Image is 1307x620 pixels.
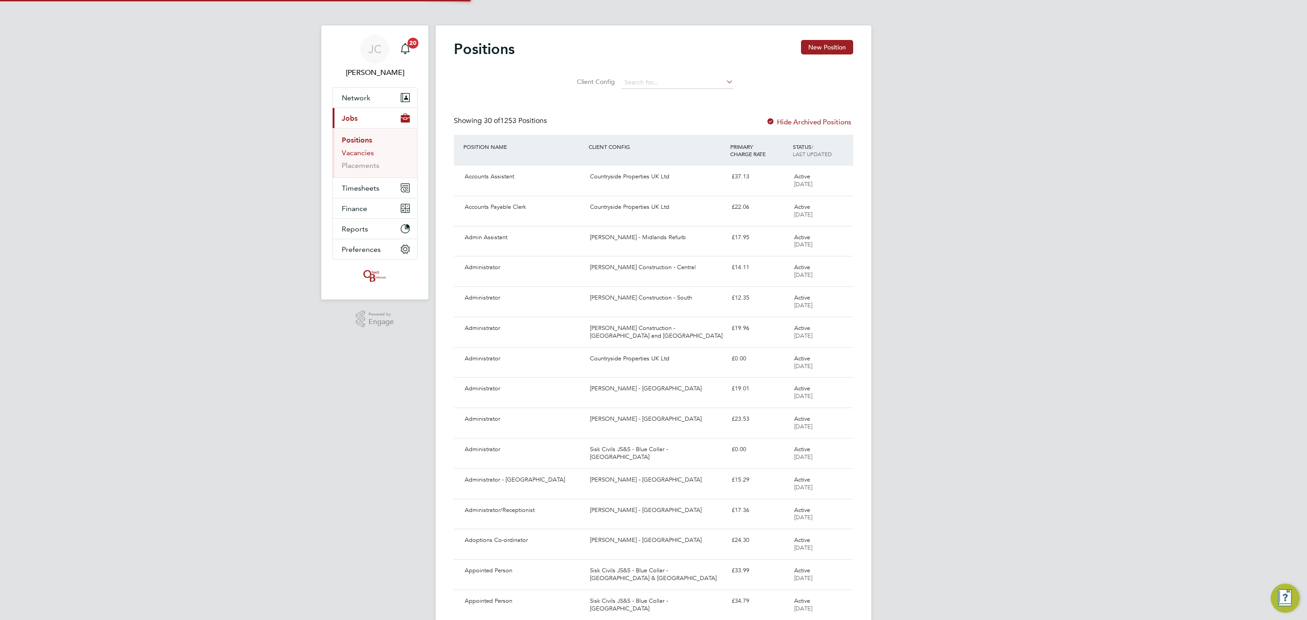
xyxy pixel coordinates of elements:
[369,43,382,55] span: JC
[369,310,394,318] span: Powered by
[794,180,812,188] span: [DATE]
[461,260,586,275] div: Administrator
[461,200,586,215] div: Accounts Payable Clerk
[586,290,727,305] div: [PERSON_NAME] Construction - South
[794,445,810,453] span: Active
[586,260,727,275] div: [PERSON_NAME] Construction - Central
[461,412,586,427] div: Administrator
[794,332,812,340] span: [DATE]
[794,294,810,301] span: Active
[333,198,417,218] button: Finance
[728,563,791,578] div: £33.99
[454,116,549,126] div: Showing
[794,362,812,370] span: [DATE]
[342,114,358,123] span: Jobs
[728,290,791,305] div: £12.35
[586,594,727,616] div: Sisk Civils JS&S - Blue Collar - [GEOGRAPHIC_DATA]
[794,324,810,332] span: Active
[574,78,615,86] label: Client Config
[586,472,727,487] div: [PERSON_NAME] - [GEOGRAPHIC_DATA]
[342,136,372,144] a: Positions
[321,25,428,300] nav: Main navigation
[461,594,586,609] div: Appointed Person
[408,38,418,49] span: 20
[794,211,812,218] span: [DATE]
[461,442,586,457] div: Administrator
[333,108,417,128] button: Jobs
[794,271,812,279] span: [DATE]
[484,116,500,125] span: 30 of
[461,138,586,155] div: POSITION NAME
[461,533,586,548] div: Adoptions Co-ordinator
[586,412,727,427] div: [PERSON_NAME] - [GEOGRAPHIC_DATA]
[586,169,727,184] div: Countryside Properties UK Ltd
[454,40,515,58] h2: Positions
[728,594,791,609] div: £34.79
[342,161,379,170] a: Placements
[801,40,853,54] button: New Position
[794,513,812,521] span: [DATE]
[794,301,812,309] span: [DATE]
[794,536,810,544] span: Active
[794,574,812,582] span: [DATE]
[728,442,791,457] div: £0.00
[621,76,733,89] input: Search for...
[1271,584,1300,613] button: Engage Resource Center
[728,503,791,518] div: £17.36
[461,351,586,366] div: Administrator
[586,381,727,396] div: [PERSON_NAME] - [GEOGRAPHIC_DATA]
[728,138,791,162] div: PRIMARY CHARGE RATE
[766,118,851,126] label: Hide Archived Positions
[794,597,810,605] span: Active
[728,381,791,396] div: £19.01
[332,269,418,283] a: Go to home page
[794,476,810,483] span: Active
[728,321,791,336] div: £19.96
[461,321,586,336] div: Administrator
[794,354,810,362] span: Active
[794,605,812,612] span: [DATE]
[461,503,586,518] div: Administrator/Receptionist
[586,503,727,518] div: [PERSON_NAME] - [GEOGRAPHIC_DATA]
[794,203,810,211] span: Active
[342,225,368,233] span: Reports
[728,260,791,275] div: £14.11
[484,116,547,125] span: 1253 Positions
[794,566,810,574] span: Active
[791,138,853,162] div: STATUS
[586,321,727,344] div: [PERSON_NAME] Construction - [GEOGRAPHIC_DATA] and [GEOGRAPHIC_DATA]
[332,34,418,78] a: JC[PERSON_NAME]
[793,150,832,157] span: LAST UPDATED
[794,506,810,514] span: Active
[461,230,586,245] div: Admin Assistant
[794,233,810,241] span: Active
[333,239,417,259] button: Preferences
[794,392,812,400] span: [DATE]
[794,544,812,551] span: [DATE]
[586,442,727,465] div: Sisk Civils JS&S - Blue Collar - [GEOGRAPHIC_DATA]
[342,93,370,102] span: Network
[586,138,727,155] div: CLIENT CONFIG
[342,204,367,213] span: Finance
[794,415,810,423] span: Active
[794,483,812,491] span: [DATE]
[461,563,586,578] div: Appointed Person
[396,34,414,64] a: 20
[461,381,586,396] div: Administrator
[342,184,379,192] span: Timesheets
[369,318,394,326] span: Engage
[342,245,381,254] span: Preferences
[461,472,586,487] div: Administrator - [GEOGRAPHIC_DATA]
[728,472,791,487] div: £15.29
[728,200,791,215] div: £22.06
[461,290,586,305] div: Administrator
[332,67,418,78] span: James Crawley
[586,230,727,245] div: [PERSON_NAME] - Midlands Refurb
[794,263,810,271] span: Active
[728,412,791,427] div: £23.53
[811,143,813,150] span: /
[794,384,810,392] span: Active
[794,423,812,430] span: [DATE]
[794,172,810,180] span: Active
[728,230,791,245] div: £17.95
